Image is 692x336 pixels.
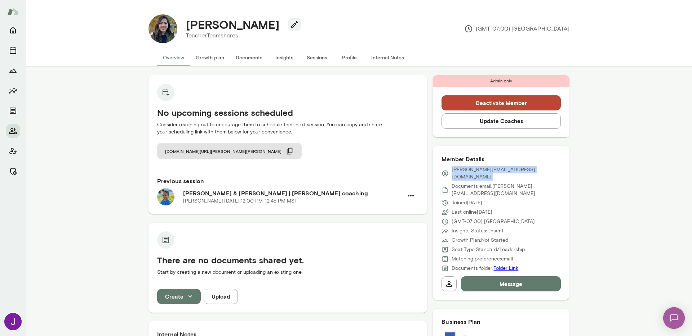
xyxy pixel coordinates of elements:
h6: [PERSON_NAME] & [PERSON_NAME] | [PERSON_NAME] coaching [183,189,403,197]
button: Documents [230,49,268,66]
p: Last online [DATE] [452,209,492,216]
button: Deactivate Member [442,95,561,110]
button: Insights [6,83,20,98]
button: [DOMAIN_NAME][URL][PERSON_NAME][PERSON_NAME] [157,143,302,159]
button: Growth Plan [6,63,20,78]
button: Members [6,124,20,138]
button: Overview [157,49,190,66]
button: Home [6,23,20,37]
button: Manage [6,164,20,178]
p: Consider reaching out to encourage them to schedule their next session. You can copy and share yo... [157,121,418,136]
a: Folder Link [493,265,518,271]
h6: Previous session [157,177,418,185]
p: Teacher, Teamshares [186,31,295,40]
h6: Business Plan [442,317,561,326]
button: Create [157,289,201,304]
p: [PERSON_NAME][EMAIL_ADDRESS][DOMAIN_NAME] [452,166,561,181]
p: Joined [DATE] [452,199,482,206]
button: Internal Notes [365,49,410,66]
div: Admin only [433,75,569,87]
button: Profile [333,49,365,66]
p: Seat Type: Standard/Leadership [452,246,525,253]
button: Insights [268,49,301,66]
button: Update Coaches [442,113,561,128]
h6: Member Details [442,155,561,163]
p: Growth Plan: Not Started [452,237,508,244]
p: Matching preference: email [452,255,513,263]
p: Documents folder: [452,265,518,272]
p: (GMT-07:00) [GEOGRAPHIC_DATA] [452,218,535,225]
span: [DOMAIN_NAME][URL][PERSON_NAME][PERSON_NAME] [165,148,281,154]
button: Growth plan [190,49,230,66]
button: Upload [204,289,238,304]
button: Sessions [301,49,333,66]
p: (GMT-07:00) [GEOGRAPHIC_DATA] [464,24,569,33]
img: Kimberly Yao [148,14,177,43]
button: Client app [6,144,20,158]
p: Documents email: [PERSON_NAME][EMAIL_ADDRESS][DOMAIN_NAME] [452,183,561,197]
button: Message [461,276,561,291]
h4: [PERSON_NAME] [186,18,279,31]
button: Sessions [6,43,20,58]
h5: No upcoming sessions scheduled [157,107,418,118]
p: [PERSON_NAME] · [DATE] · 12:00 PM-12:45 PM MST [183,197,297,205]
p: Start by creating a new document or uploading an existing one. [157,269,418,276]
img: Jocelyn Grodin [4,313,22,330]
img: Mento [7,5,19,18]
h5: There are no documents shared yet. [157,254,418,266]
p: Insights Status: Unsent [452,227,504,235]
button: Documents [6,104,20,118]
